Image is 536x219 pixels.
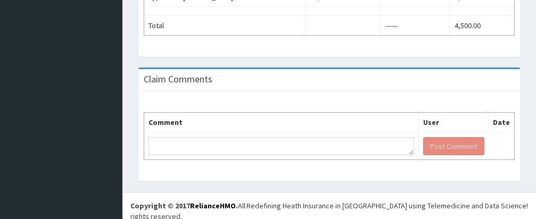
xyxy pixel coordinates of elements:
[450,16,515,36] td: 4,500.00
[418,113,489,133] th: User
[144,74,212,84] h3: Claim Comments
[144,113,419,133] th: Comment
[423,137,484,155] button: Post Comment
[380,16,450,36] td: ------
[246,200,528,211] div: Redefining Heath Insurance in [GEOGRAPHIC_DATA] using Telemedicine and Data Science!
[489,113,515,133] th: Date
[130,201,238,210] strong: Copyright © 2017 .
[190,201,236,210] a: RelianceHMO
[144,16,306,36] td: Total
